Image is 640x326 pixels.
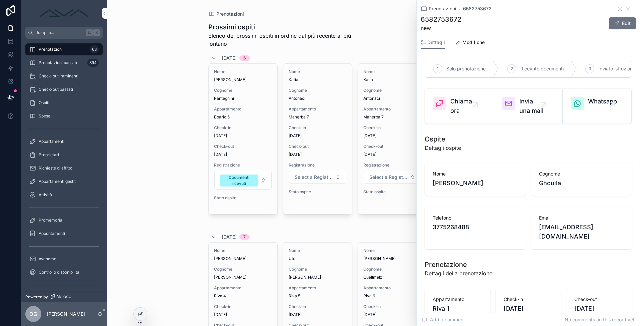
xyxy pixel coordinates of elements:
[463,5,492,12] span: 6582753672
[289,275,347,280] span: [PERSON_NAME]
[289,69,347,74] span: Nome
[437,66,439,71] span: 1
[363,267,421,272] span: Cognome
[208,63,278,214] a: Nome[PERSON_NAME]CognomePanteghiniAppartamentoBoario 5Check-in[DATE]Check-out[DATE]RegistrazioneS...
[421,24,461,32] span: new
[289,106,347,112] span: Appartamento
[289,267,347,272] span: Cognome
[425,144,461,152] span: Dettagli ospite
[39,73,78,79] span: Check-out imminenti
[456,36,485,50] a: Modifiche
[429,5,456,12] span: Prenotazioni
[39,139,64,144] span: Appartamenti
[363,256,421,261] span: [PERSON_NAME]
[363,77,421,82] span: Katia
[39,192,52,198] span: Attività
[462,39,485,46] span: Modifiche
[427,39,445,46] span: Dettagli
[363,285,421,291] span: Appartamento
[289,248,347,253] span: Nome
[433,304,482,313] span: Riva 1
[25,189,103,201] a: Attività
[363,189,421,195] span: Stato ospite
[25,228,103,240] a: Appuntamenti
[289,162,347,168] span: Registrazione
[25,70,103,82] a: Check-out imminenti
[450,97,475,115] span: Chiama ora
[208,32,370,48] span: Elenco dei prossimi ospiti in ordine dal più recente al più lontano
[574,304,624,313] span: [DATE]
[216,11,244,17] span: Prenotazioni
[363,96,421,101] span: Antonaci
[21,292,107,302] a: Powered by
[243,234,246,240] div: 7
[214,96,272,101] span: Panteghini
[433,215,518,221] span: Telefono
[289,293,347,299] span: Riva 5
[214,248,272,253] span: Nome
[289,114,347,120] span: Manerba 7
[214,114,272,120] span: Boario 5
[214,293,272,299] span: Riva 4
[363,197,367,203] span: --
[214,267,272,272] span: Cognome
[25,83,103,95] a: Check-out passati
[363,312,421,317] span: [DATE]
[289,189,347,195] span: Stato ospite
[39,47,63,52] span: Prenotazioni
[589,66,591,71] span: 3
[214,304,272,309] span: Check-in
[222,234,237,240] span: [DATE]
[214,285,272,291] span: Appartamento
[243,55,246,61] div: 6
[511,66,513,71] span: 2
[574,296,624,303] span: Check-out
[214,203,218,209] span: --
[214,312,272,317] span: [DATE]
[39,218,62,223] span: Promemoria
[224,175,254,187] div: Documenti ricevuti
[25,135,103,147] a: Appartamenti
[588,97,617,106] span: Whatsapp
[214,256,272,261] span: [PERSON_NAME]
[363,69,421,74] span: Nome
[520,65,564,72] span: Ricevuto documenti
[363,152,421,157] span: [DATE]
[25,162,103,174] a: Richieste di affitto
[446,65,486,72] span: Solo prenotazione
[363,133,421,138] span: [DATE]
[29,310,37,318] span: DG
[363,144,421,149] span: Check-out
[433,171,518,177] span: Nome
[289,171,346,184] button: Select Button
[289,88,347,93] span: Cognome
[25,176,103,188] a: Appartamenti gestiti
[214,162,272,168] span: Registrazione
[214,152,272,157] span: [DATE]
[289,133,347,138] span: [DATE]
[289,144,347,149] span: Check-out
[369,174,407,181] span: Select a Registrazione
[39,179,77,184] span: Appartamenti gestiti
[47,311,85,317] p: [PERSON_NAME]
[289,304,347,309] span: Check-in
[25,27,103,39] button: Jump to...K
[25,43,103,55] a: Prenotazioni63
[25,253,103,265] a: Avahome
[214,77,272,82] span: [PERSON_NAME]
[539,171,624,177] span: Cognome
[283,63,352,214] a: NomeKatiaCognomeAntonaciAppartamentoManerba 7Check-in[DATE]Check-out[DATE]RegistrazioneSelect But...
[39,256,56,262] span: Avahome
[214,171,272,190] button: Select Button
[36,30,83,35] span: Jump to...
[519,97,544,115] span: Invia una mail
[363,162,421,168] span: Registrazione
[214,106,272,112] span: Appartamento
[39,166,72,171] span: Richieste di affitto
[25,294,48,300] span: Powered by
[289,77,347,82] span: Katia
[363,248,421,253] span: Nome
[421,36,445,49] a: Dettagli
[214,195,272,201] span: Stato ospite
[364,171,421,184] button: Select Button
